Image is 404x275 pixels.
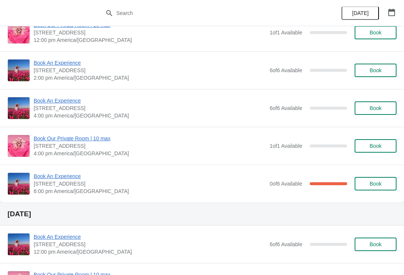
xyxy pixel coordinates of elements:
span: 2:00 pm America/[GEOGRAPHIC_DATA] [34,74,266,82]
span: 4:00 pm America/[GEOGRAPHIC_DATA] [34,112,266,119]
img: Book An Experience | 1815 North Milwaukee Avenue, Chicago, IL, USA | 12:00 pm America/Chicago [8,233,30,255]
button: Book [355,238,397,251]
span: Book An Experience [34,59,266,67]
span: 12:00 pm America/[GEOGRAPHIC_DATA] [34,36,266,44]
span: 6 of 6 Available [270,105,302,111]
img: Book Our Private Room | 10 max | 1815 N. Milwaukee Ave., Chicago, IL 60647 | 4:00 pm America/Chicago [8,135,30,157]
img: Book Our Private Room | 10 max | 1815 N. Milwaukee Ave., Chicago, IL 60647 | 12:00 pm America/Chi... [8,22,30,43]
span: 4:00 pm America/[GEOGRAPHIC_DATA] [34,150,266,157]
img: Book An Experience | 1815 North Milwaukee Avenue, Chicago, IL, USA | 4:00 pm America/Chicago [8,97,30,119]
span: 6:00 pm America/[GEOGRAPHIC_DATA] [34,187,266,195]
span: 1 of 1 Available [270,143,302,149]
span: Book An Experience [34,172,266,180]
span: Book [370,67,382,73]
span: [STREET_ADDRESS] [34,104,266,112]
span: Book An Experience [34,97,266,104]
span: 0 of 6 Available [270,181,302,187]
span: Book [370,143,382,149]
span: [DATE] [352,10,368,16]
span: Book An Experience [34,233,266,241]
span: [STREET_ADDRESS] [34,142,266,150]
span: 12:00 pm America/[GEOGRAPHIC_DATA] [34,248,266,256]
button: Book [355,64,397,77]
span: 6 of 6 Available [270,67,302,73]
span: Book [370,241,382,247]
h2: [DATE] [7,210,397,218]
span: Book [370,30,382,36]
button: Book [355,101,397,115]
button: Book [355,26,397,39]
span: [STREET_ADDRESS] [34,29,266,36]
span: Book Our Private Room | 10 max [34,135,266,142]
button: Book [355,177,397,190]
button: [DATE] [342,6,379,20]
span: [STREET_ADDRESS] [34,67,266,74]
span: 6 of 6 Available [270,241,302,247]
span: 1 of 1 Available [270,30,302,36]
img: Book An Experience | 1815 North Milwaukee Avenue, Chicago, IL, USA | 6:00 pm America/Chicago [8,173,30,195]
span: Book [370,181,382,187]
span: Book [370,105,382,111]
span: [STREET_ADDRESS] [34,180,266,187]
span: [STREET_ADDRESS] [34,241,266,248]
img: Book An Experience | 1815 North Milwaukee Avenue, Chicago, IL, USA | 2:00 pm America/Chicago [8,59,30,81]
input: Search [116,6,303,20]
button: Book [355,139,397,153]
